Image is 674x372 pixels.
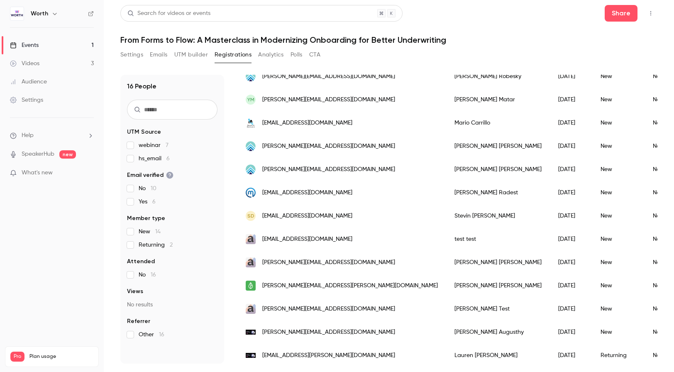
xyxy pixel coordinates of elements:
div: [DATE] [550,297,592,321]
span: Plan usage [29,353,93,360]
span: 7 [166,142,168,148]
a: SpeakerHub [22,150,54,159]
div: Lauren [PERSON_NAME] [446,344,550,367]
div: [PERSON_NAME] Augusthy [446,321,550,344]
span: [PERSON_NAME][EMAIL_ADDRESS][DOMAIN_NAME] [262,72,395,81]
span: Referrer [127,317,150,325]
div: New [592,88,645,111]
span: Help [22,131,34,140]
div: New [592,274,645,297]
span: 16 [159,332,164,338]
h1: From Forms to Flow: A Masterclass in Modernizing Onboarding for Better Underwriting [120,35,657,45]
p: No results [127,301,217,309]
span: [PERSON_NAME][EMAIL_ADDRESS][PERSON_NAME][DOMAIN_NAME] [262,281,438,290]
div: Search for videos or events [127,9,210,18]
div: test test [446,228,550,251]
div: [DATE] [550,321,592,344]
span: Member type [127,214,165,223]
span: 14 [155,229,161,235]
div: [DATE] [550,135,592,158]
div: [DATE] [550,111,592,135]
span: webinar [139,141,168,149]
button: Share [605,5,637,22]
img: ascenditt.com [246,234,256,244]
img: beyondbancard.com [246,118,256,128]
span: New [139,228,161,236]
div: Stevin [PERSON_NAME] [446,204,550,228]
section: facet-groups [127,128,217,339]
div: [PERSON_NAME] [PERSON_NAME] [446,158,550,181]
div: New [592,181,645,204]
button: Settings [120,48,143,61]
div: Returning [592,344,645,367]
div: [PERSON_NAME] Matar [446,88,550,111]
img: Worth [10,7,24,20]
img: ascentpaymentsolutions.com [246,164,256,174]
img: ascenditt.com [246,257,256,267]
span: [EMAIL_ADDRESS][PERSON_NAME][DOMAIN_NAME] [262,351,395,360]
span: 10 [151,186,156,191]
span: [PERSON_NAME][EMAIL_ADDRESS][DOMAIN_NAME] [262,258,395,267]
span: SD [247,212,254,220]
span: Returning [139,241,173,249]
span: 6 [152,199,156,205]
span: Views [127,287,143,296]
div: [DATE] [550,228,592,251]
span: [PERSON_NAME][EMAIL_ADDRESS][DOMAIN_NAME] [262,95,395,104]
button: CTA [309,48,320,61]
h1: 16 People [127,81,156,91]
span: Other [139,330,164,339]
span: UTM Source [127,128,161,136]
img: monerepay.com [246,188,256,198]
div: Videos [10,59,39,68]
span: No [139,184,156,193]
span: [PERSON_NAME][EMAIL_ADDRESS][DOMAIN_NAME] [262,165,395,174]
span: What's new [22,169,53,177]
div: New [592,204,645,228]
h6: Worth [31,10,48,18]
span: 16 [151,272,156,278]
span: 2 [170,242,173,248]
div: [PERSON_NAME] Radest [446,181,550,204]
div: [DATE] [550,88,592,111]
div: [PERSON_NAME] [PERSON_NAME] [446,251,550,274]
div: New [592,111,645,135]
div: [PERSON_NAME] Test [446,297,550,321]
div: [PERSON_NAME] [PERSON_NAME] [446,135,550,158]
div: [DATE] [550,181,592,204]
span: Email verified [127,171,173,179]
span: 6 [166,156,170,162]
button: Polls [291,48,303,61]
div: New [592,251,645,274]
div: New [592,65,645,88]
img: joinworth.com [246,330,256,335]
span: Attended [127,257,155,266]
span: new [59,150,76,159]
div: [DATE] [550,251,592,274]
div: New [592,228,645,251]
img: ascentpaymentsolutions.com [246,141,256,151]
div: Settings [10,96,43,104]
span: [PERSON_NAME][EMAIL_ADDRESS][DOMAIN_NAME] [262,305,395,313]
div: [PERSON_NAME] [PERSON_NAME] [446,274,550,297]
img: branchapp.com [246,281,256,291]
div: New [592,158,645,181]
div: New [592,321,645,344]
div: [DATE] [550,158,592,181]
button: UTM builder [174,48,208,61]
button: Registrations [215,48,252,61]
div: Audience [10,78,47,86]
span: [EMAIL_ADDRESS][DOMAIN_NAME] [262,119,352,127]
img: joinworth.com [246,353,256,358]
div: [DATE] [550,204,592,228]
div: [DATE] [550,274,592,297]
button: Analytics [258,48,284,61]
div: Mario Carrillo [446,111,550,135]
img: ascentpaymentsolutions.com [246,71,256,81]
li: help-dropdown-opener [10,131,94,140]
span: YM [247,96,254,103]
span: Yes [139,198,156,206]
div: [DATE] [550,65,592,88]
span: [EMAIL_ADDRESS][DOMAIN_NAME] [262,235,352,244]
span: [EMAIL_ADDRESS][DOMAIN_NAME] [262,212,352,220]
